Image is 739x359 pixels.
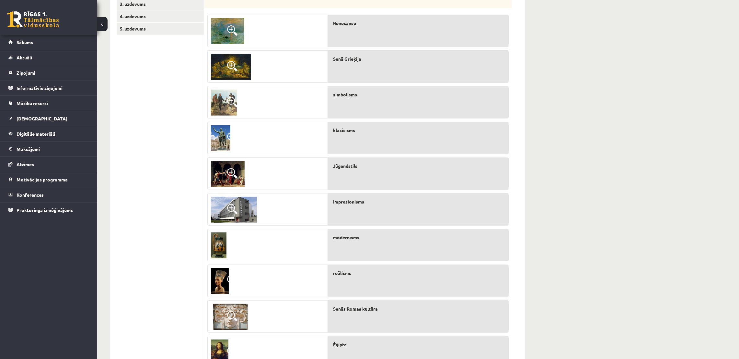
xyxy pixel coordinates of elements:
[333,198,364,205] span: Impresionisms
[211,232,226,258] img: 3.jpg
[8,142,89,156] a: Maksājumi
[211,54,251,80] img: 6.jpg
[17,116,67,121] span: [DEMOGRAPHIC_DATA]
[8,50,89,65] a: Aktuāli
[117,23,204,35] a: 5. uzdevums
[333,20,356,27] span: Renesanse
[333,163,357,169] span: Jūgendstils
[211,18,244,44] img: 2.png
[7,11,59,28] a: Rīgas 1. Tālmācības vidusskola
[8,172,89,187] a: Motivācijas programma
[333,127,355,134] span: klasicisms
[17,80,89,95] legend: Informatīvie ziņojumi
[333,56,361,62] span: Senā Grieķija
[17,142,89,156] legend: Maksājumi
[17,207,73,213] span: Proktoringa izmēģinājums
[8,187,89,202] a: Konferences
[17,100,48,106] span: Mācību resursi
[8,111,89,126] a: [DEMOGRAPHIC_DATA]
[211,304,250,330] img: 9.jpg
[211,161,245,187] img: 7.jpg
[211,197,257,223] img: 10.jpg
[211,90,237,116] img: 8.png
[8,96,89,111] a: Mācību resursi
[8,80,89,95] a: Informatīvie ziņojumi
[117,10,204,22] a: 4. uzdevums
[8,203,89,217] a: Proktoringa izmēģinājums
[211,125,230,151] img: 5.jpg
[333,270,351,277] span: reālisms
[333,305,378,312] span: Senās Romas kultūra
[333,341,347,348] span: Ēģipte
[8,126,89,141] a: Digitālie materiāli
[17,65,89,80] legend: Ziņojumi
[17,55,32,60] span: Aktuāli
[211,268,229,294] img: 4.jpg
[333,234,359,241] span: modernisms
[8,65,89,80] a: Ziņojumi
[333,91,357,98] span: simbolisms
[17,39,33,45] span: Sākums
[8,35,89,50] a: Sākums
[17,131,55,137] span: Digitālie materiāli
[17,192,44,198] span: Konferences
[8,157,89,172] a: Atzīmes
[17,161,34,167] span: Atzīmes
[17,177,68,182] span: Motivācijas programma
